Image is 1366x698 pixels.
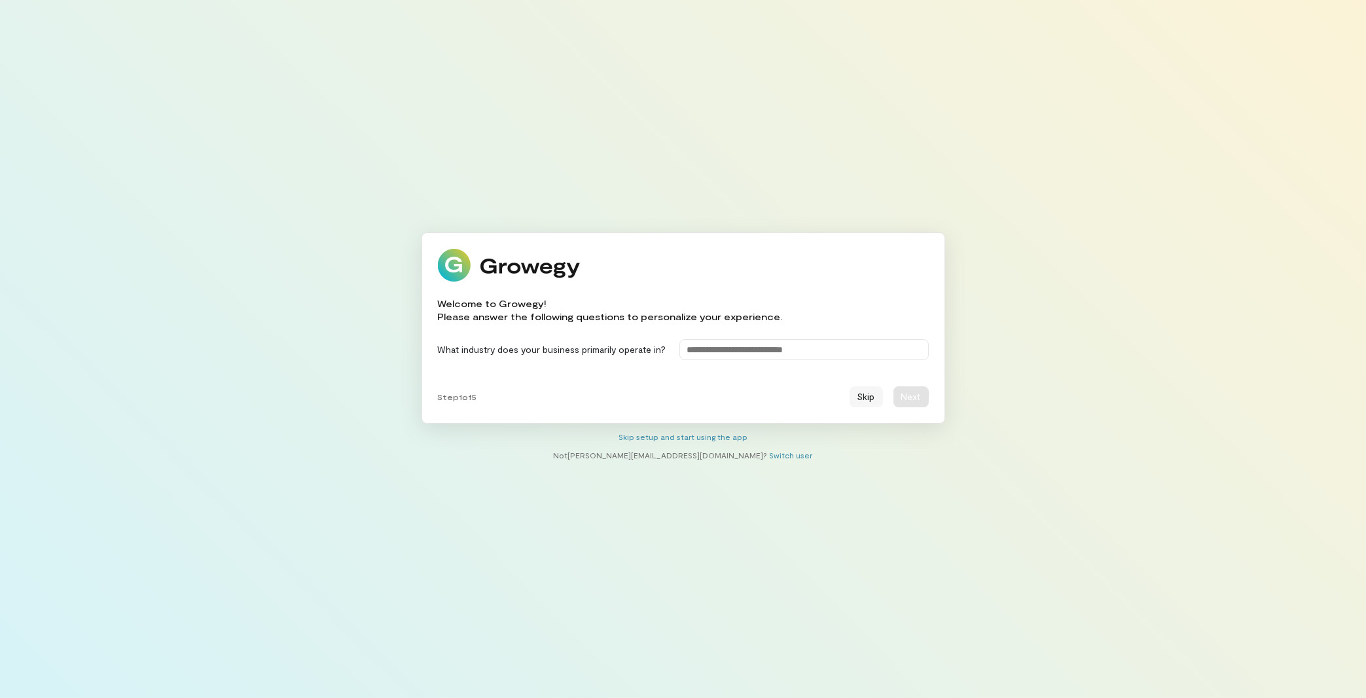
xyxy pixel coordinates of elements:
[554,450,768,460] span: Not [PERSON_NAME][EMAIL_ADDRESS][DOMAIN_NAME] ?
[850,386,883,407] button: Skip
[438,392,477,402] span: Step 1 of 5
[770,450,813,460] a: Switch user
[438,343,666,356] label: What industry does your business primarily operate in?
[619,432,747,441] a: Skip setup and start using the app
[893,386,929,407] button: Next
[438,249,581,282] img: Growegy logo
[438,297,783,323] div: Welcome to Growegy! Please answer the following questions to personalize your experience.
